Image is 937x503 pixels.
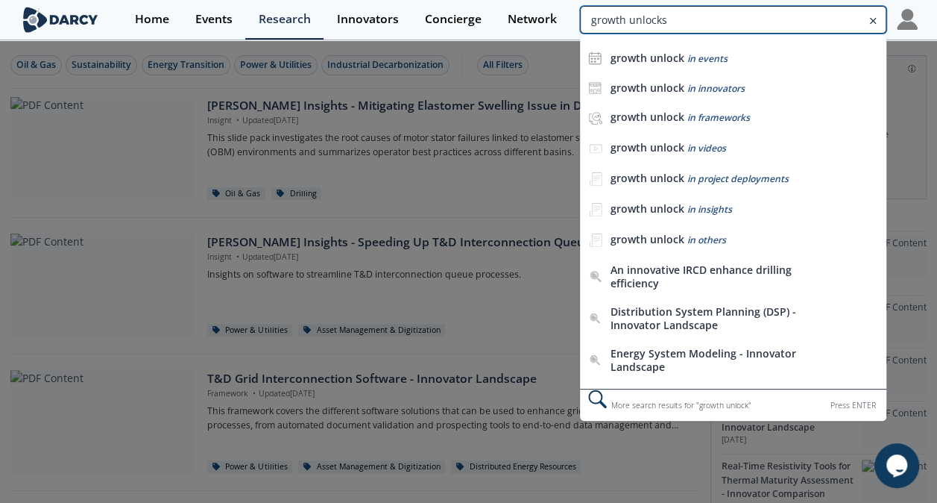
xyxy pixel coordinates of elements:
[588,51,602,65] img: icon
[687,142,726,154] span: in videos
[195,13,233,25] div: Events
[508,13,557,25] div: Network
[687,111,750,124] span: in frameworks
[611,263,829,290] div: An innovative IRCD enhance drilling efficiency
[611,171,684,185] b: growth unlock
[611,232,684,246] b: growth unlock
[687,82,745,95] span: in innovators
[611,51,684,65] b: growth unlock
[611,81,684,95] b: growth unlock
[687,234,726,246] span: in others
[580,389,886,421] div: More search results for " growth unlock "
[611,110,684,124] b: growth unlock
[897,9,918,30] img: Profile
[687,52,728,65] span: in events
[337,13,399,25] div: Innovators
[687,203,732,216] span: in insights
[580,6,886,34] input: Advanced Search
[611,305,829,331] div: Distribution System Planning (DSP) - Innovator Landscape
[611,347,829,373] div: Energy System Modeling - Innovator Landscape
[135,13,169,25] div: Home
[611,201,684,216] b: growth unlock
[588,81,602,95] img: icon
[425,13,482,25] div: Concierge
[259,13,311,25] div: Research
[611,140,684,154] b: growth unlock
[687,172,789,185] span: in project deployments
[830,398,876,413] div: Press ENTER
[874,443,922,488] iframe: chat widget
[20,7,101,33] img: logo-wide.svg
